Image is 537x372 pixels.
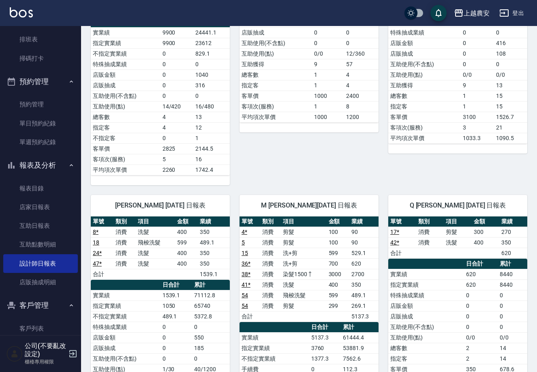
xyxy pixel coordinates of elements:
th: 類別 [416,216,444,227]
td: 5 [160,154,193,164]
a: 掃碼打卡 [3,49,78,68]
td: 店販金額 [388,38,461,48]
td: 店販金額 [388,301,464,311]
td: 0 [312,38,344,48]
td: 0 [160,91,193,101]
td: 2 [464,343,498,353]
button: 預約管理 [3,71,78,92]
td: 270 [499,227,527,237]
button: 報表及分析 [3,155,78,176]
td: 實業績 [91,290,160,301]
td: 3 [461,122,494,133]
td: 剪髮 [444,227,472,237]
td: 0 [461,27,494,38]
td: 客項次(服務) [240,101,312,112]
td: 599 [175,237,198,248]
td: 0 [160,59,193,69]
img: Logo [10,7,33,17]
a: 54 [242,292,248,298]
td: 0 [498,301,527,311]
td: 實業績 [240,332,309,343]
td: 店販抽成 [91,80,160,91]
td: 洗+剪 [281,248,327,258]
th: 業績 [349,216,379,227]
td: 店販抽成 [388,48,461,59]
td: 416 [494,38,527,48]
td: 0 [494,59,527,69]
td: 飛梭洗髮 [281,290,327,301]
td: 消費 [260,290,281,301]
td: 互助使用(不含點) [91,91,160,101]
td: 消費 [260,301,281,311]
th: 金額 [327,216,349,227]
a: 報表目錄 [3,179,78,198]
th: 業績 [198,216,230,227]
td: 平均項次單價 [388,133,461,143]
td: 消費 [260,269,281,279]
a: 設計師日報表 [3,254,78,273]
td: 489.1 [349,290,379,301]
a: 互助點數明細 [3,235,78,254]
td: 3100 [461,112,494,122]
td: 0 [498,322,527,332]
td: 消費 [113,227,136,237]
a: 預約管理 [3,95,78,114]
table: a dense table [388,216,527,259]
td: 599 [327,248,349,258]
td: 0 [160,343,192,353]
td: 100 [327,227,349,237]
td: 185 [192,343,230,353]
td: 2 [464,353,498,364]
td: 互助使用(點) [388,332,464,343]
td: 7562.6 [341,353,379,364]
td: 指定客 [240,80,312,91]
td: 洗+剪 [281,258,327,269]
td: 實業績 [388,269,464,279]
td: 客項次(服務) [91,154,160,164]
td: 12 [193,122,230,133]
td: 0 [193,59,230,69]
td: 400 [175,227,198,237]
td: 0/0 [461,69,494,80]
td: 71112.8 [192,290,230,301]
td: 400 [327,279,349,290]
th: 類別 [260,216,281,227]
th: 項目 [281,216,327,227]
td: 12/360 [344,48,379,59]
button: 上越農安 [451,5,493,22]
td: 4 [344,80,379,91]
td: 互助使用(點) [91,101,160,112]
td: 1000 [312,112,344,122]
td: 2260 [160,164,193,175]
td: 2825 [160,143,193,154]
td: 平均項次單價 [240,112,312,122]
td: 14/420 [160,101,193,112]
td: 1 [461,91,494,101]
td: 0 [344,27,379,38]
td: 0 [498,290,527,301]
table: a dense table [91,216,230,280]
td: 1050 [160,301,192,311]
td: 269.1 [349,301,379,311]
th: 類別 [113,216,136,227]
td: 0 [461,59,494,69]
th: 單號 [91,216,113,227]
td: 剪髮 [281,301,327,311]
td: 互助獲得 [388,80,461,91]
td: 實業績 [91,27,160,38]
td: 互助使用(點) [388,69,461,80]
td: 15 [494,101,527,112]
td: 24441.1 [193,27,230,38]
td: 客項次(服務) [388,122,461,133]
td: 1040 [193,69,230,80]
td: 57 [344,59,379,69]
td: 9900 [160,27,193,38]
a: 54 [242,303,248,309]
td: 0/0 [464,332,498,343]
a: 18 [93,239,99,246]
span: Q [PERSON_NAME] [DATE] 日報表 [398,201,518,210]
td: 14 [498,343,527,353]
td: 23612 [193,38,230,48]
th: 金額 [472,216,500,227]
td: 16/480 [193,101,230,112]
